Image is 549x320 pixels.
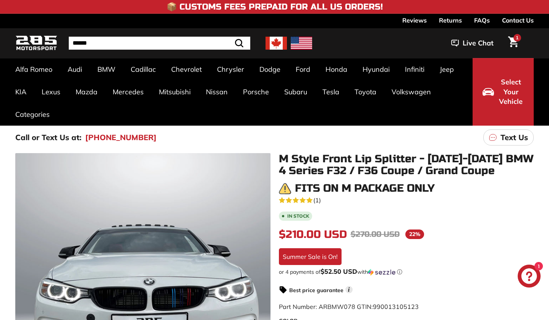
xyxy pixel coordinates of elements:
[432,58,462,81] a: Jeep
[313,196,321,205] span: (1)
[279,153,534,177] h1: M Style Front Lip Splitter - [DATE]-[DATE] BMW 4 Series F32 / F36 Coupe / Grand Coupe
[295,183,435,194] h3: Fits on M Package Only
[504,30,523,56] a: Cart
[315,81,347,103] a: Tesla
[441,34,504,53] button: Live Chat
[474,14,490,27] a: FAQs
[498,77,524,107] span: Select Your Vehicle
[105,81,151,103] a: Mercedes
[151,81,198,103] a: Mitsubishi
[279,228,347,241] span: $210.00 USD
[279,268,534,276] div: or 4 payments of$52.50 USDwithSezzle Click to learn more about Sezzle
[405,229,424,239] span: 22%
[279,195,534,205] a: 5.0 rating (1 votes)
[235,81,277,103] a: Porsche
[277,81,315,103] a: Subaru
[85,132,157,143] a: [PHONE_NUMBER]
[347,81,384,103] a: Toyota
[289,287,343,294] strong: Best price guarantee
[502,14,534,27] a: Contact Us
[384,81,439,103] a: Volkswagen
[8,81,34,103] a: KIA
[15,132,81,143] p: Call or Text Us at:
[209,58,252,81] a: Chrysler
[351,229,400,239] span: $270.00 USD
[318,58,355,81] a: Honda
[439,14,462,27] a: Returns
[69,37,250,50] input: Search
[279,248,342,265] div: Summer Sale is On!
[279,303,419,310] span: Part Number: ARBMW078 GTIN:
[402,14,427,27] a: Reviews
[288,58,318,81] a: Ford
[252,58,288,81] a: Dodge
[368,269,395,276] img: Sezzle
[355,58,397,81] a: Hyundai
[321,267,357,275] span: $52.50 USD
[397,58,432,81] a: Infiniti
[279,268,534,276] div: or 4 payments of with
[68,81,105,103] a: Mazda
[60,58,90,81] a: Audi
[90,58,123,81] a: BMW
[463,38,494,48] span: Live Chat
[15,34,57,52] img: Logo_285_Motorsport_areodynamics_components
[500,132,528,143] p: Text Us
[345,286,353,293] span: i
[34,81,68,103] a: Lexus
[287,214,309,218] b: In stock
[483,129,534,145] a: Text Us
[164,58,209,81] a: Chevrolet
[198,81,235,103] a: Nissan
[8,58,60,81] a: Alfa Romeo
[515,265,543,289] inbox-online-store-chat: Shopify online store chat
[473,58,534,126] button: Select Your Vehicle
[373,303,419,310] span: 990013105123
[8,103,57,126] a: Categories
[279,183,291,195] img: warning.png
[123,58,164,81] a: Cadillac
[167,2,383,11] h4: 📦 Customs Fees Prepaid for All US Orders!
[516,35,518,40] span: 1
